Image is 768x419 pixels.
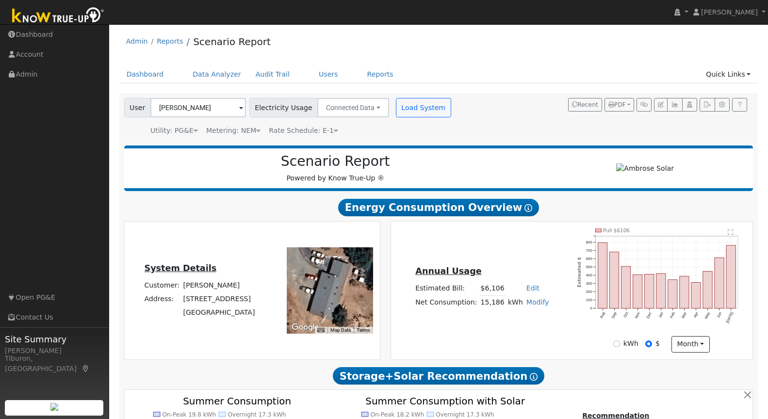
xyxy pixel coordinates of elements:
[616,163,674,174] img: Ambrose Solar
[586,257,592,261] text: 600
[143,278,181,292] td: Customer:
[704,311,711,320] text: May
[693,311,699,319] text: Apr
[311,65,345,83] a: Users
[126,37,148,45] a: Admin
[586,273,592,277] text: 400
[599,311,606,319] text: Aug
[365,396,525,407] text: Summer Consumption with Solar
[623,311,630,318] text: Oct
[667,98,682,112] button: Multi-Series Graph
[728,229,734,235] text: 
[613,340,620,347] input: kWh
[658,311,664,319] text: Jan
[414,282,479,296] td: Estimated Bill:
[524,204,532,212] i: Show Help
[715,258,724,308] rect: onclick=""
[703,271,713,308] rect: onclick=""
[691,283,701,308] rect: onclick=""
[269,127,338,134] span: Alias: E1
[50,403,58,411] img: retrieve
[181,306,257,319] td: [GEOGRAPHIC_DATA]
[526,298,549,306] a: Modify
[228,411,286,418] text: Overnight 17.3 kWh
[586,240,592,244] text: 800
[701,8,758,16] span: [PERSON_NAME]
[357,327,370,333] a: Terms
[590,306,592,311] text: 0
[330,327,351,334] button: Map Data
[670,311,676,319] text: Feb
[193,36,271,48] a: Scenario Report
[119,65,171,83] a: Dashboard
[150,126,198,136] div: Utility: PG&E
[586,298,592,303] text: 100
[655,338,660,349] label: $
[700,98,715,112] button: Export Interval Data
[317,327,324,334] button: Keyboard shortcuts
[633,275,642,308] rect: onclick=""
[586,265,592,269] text: 500
[396,98,451,117] button: Load System
[608,101,626,108] span: PDF
[646,311,653,319] text: Dec
[143,292,181,306] td: Address:
[699,65,758,83] a: Quick Links
[576,257,582,287] text: Estimated $
[206,126,261,136] div: Metering: NEM
[360,65,401,83] a: Reports
[150,98,246,117] input: Select a User
[610,252,619,308] rect: onclick=""
[716,311,722,319] text: Jun
[183,396,291,407] text: Summer Consumption
[526,284,539,292] a: Edit
[654,98,668,112] button: Edit User
[681,311,688,319] text: Mar
[289,321,321,334] img: Google
[634,311,641,319] text: Nov
[415,266,481,276] u: Annual Usage
[5,333,104,346] span: Site Summary
[506,295,524,309] td: kWh
[370,411,424,418] text: On-Peak 18.2 kWh
[5,346,104,356] div: [PERSON_NAME]
[668,280,677,308] rect: onclick=""
[333,367,544,385] span: Storage+Solar Recommendation
[124,98,151,117] span: User
[603,227,630,233] text: Pull $6106
[157,37,183,45] a: Reports
[568,98,602,112] button: Recent
[338,199,539,216] span: Energy Consumption Overview
[637,98,652,112] button: Generate Report Link
[598,242,607,308] rect: onclick=""
[249,98,318,117] span: Electricity Usage
[436,411,494,418] text: Overnight 17.3 kWh
[248,65,297,83] a: Audit Trail
[181,292,257,306] td: [STREET_ADDRESS]
[623,338,638,349] label: kWh
[7,5,109,27] img: Know True-Up
[645,340,652,347] input: $
[671,336,710,353] button: month
[605,98,634,112] button: PDF
[715,98,730,112] button: Settings
[726,311,735,324] text: [DATE]
[82,365,90,372] a: Map
[732,98,747,112] a: Help Link
[645,274,654,308] rect: onclick=""
[682,98,697,112] button: Login As
[727,245,736,308] rect: onclick=""
[586,248,592,253] text: 700
[144,263,216,273] u: System Details
[134,153,537,170] h2: Scenario Report
[530,373,538,381] i: Show Help
[129,153,542,183] div: Powered by Know True-Up ®
[317,98,389,117] button: Connected Data
[185,65,248,83] a: Data Analyzer
[680,276,689,308] rect: onclick=""
[162,411,216,418] text: On-Peak 19.8 kWh
[621,266,631,308] rect: onclick=""
[5,354,104,374] div: Tiburon, [GEOGRAPHIC_DATA]
[479,295,506,309] td: 15,186
[586,281,592,286] text: 300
